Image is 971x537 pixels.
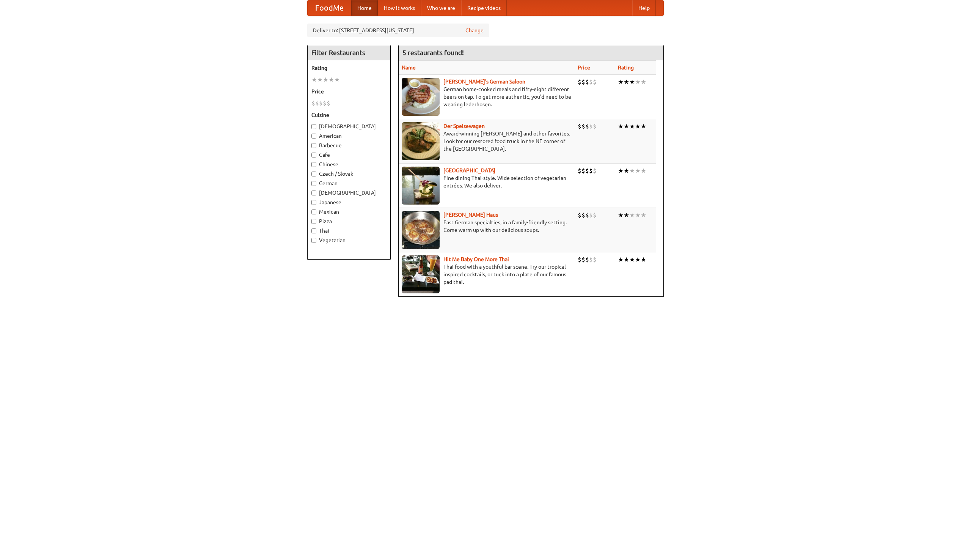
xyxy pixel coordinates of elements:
li: $ [585,167,589,175]
li: $ [315,99,319,107]
a: [GEOGRAPHIC_DATA] [443,167,495,173]
li: ★ [618,255,624,264]
a: Price [578,65,590,71]
li: $ [578,122,581,131]
input: Cafe [311,153,316,157]
li: $ [319,99,323,107]
a: Change [465,27,484,34]
li: ★ [635,211,641,219]
a: Name [402,65,416,71]
input: Mexican [311,209,316,214]
li: $ [585,255,589,264]
input: Thai [311,228,316,233]
li: ★ [641,167,646,175]
li: $ [593,211,597,219]
li: $ [581,122,585,131]
input: Czech / Slovak [311,172,316,176]
li: $ [578,255,581,264]
label: Chinese [311,161,387,168]
li: ★ [328,76,334,84]
input: [DEMOGRAPHIC_DATA] [311,124,316,129]
label: Pizza [311,217,387,225]
li: $ [589,211,593,219]
label: Cafe [311,151,387,159]
li: ★ [618,211,624,219]
a: FoodMe [308,0,351,16]
li: ★ [618,78,624,86]
li: $ [585,78,589,86]
a: Rating [618,65,634,71]
input: Japanese [311,200,316,205]
li: $ [578,167,581,175]
a: Hit Me Baby One More Thai [443,256,509,262]
li: $ [581,211,585,219]
li: ★ [641,78,646,86]
label: [DEMOGRAPHIC_DATA] [311,123,387,130]
li: ★ [317,76,323,84]
li: ★ [624,255,629,264]
h4: Filter Restaurants [308,45,390,60]
label: Czech / Slovak [311,170,387,178]
li: ★ [641,211,646,219]
a: Home [351,0,378,16]
li: $ [589,167,593,175]
p: German home-cooked meals and fifty-eight different beers on tap. To get more authentic, you'd nee... [402,85,572,108]
li: $ [578,211,581,219]
li: $ [323,99,327,107]
li: $ [593,122,597,131]
li: ★ [635,167,641,175]
li: ★ [629,255,635,264]
div: Deliver to: [STREET_ADDRESS][US_STATE] [307,24,489,37]
li: $ [585,122,589,131]
li: ★ [635,255,641,264]
li: $ [581,78,585,86]
a: [PERSON_NAME] Haus [443,212,498,218]
li: $ [593,78,597,86]
li: ★ [624,122,629,131]
label: [DEMOGRAPHIC_DATA] [311,189,387,197]
li: $ [589,122,593,131]
li: $ [589,78,593,86]
label: American [311,132,387,140]
li: ★ [618,167,624,175]
label: Japanese [311,198,387,206]
input: Pizza [311,219,316,224]
a: Recipe videos [461,0,507,16]
li: ★ [629,122,635,131]
p: Thai food with a youthful bar scene. Try our tropical inspired cocktails, or tuck into a plate of... [402,263,572,286]
label: German [311,180,387,187]
a: Who we are [421,0,461,16]
li: ★ [624,167,629,175]
a: How it works [378,0,421,16]
h5: Cuisine [311,111,387,119]
p: East German specialties, in a family-friendly setting. Come warm up with our delicious soups. [402,219,572,234]
a: Der Speisewagen [443,123,485,129]
h5: Rating [311,64,387,72]
li: $ [585,211,589,219]
li: $ [581,255,585,264]
img: satay.jpg [402,167,440,205]
li: ★ [311,76,317,84]
a: Help [632,0,656,16]
li: ★ [641,122,646,131]
li: ★ [323,76,328,84]
li: ★ [334,76,340,84]
img: esthers.jpg [402,78,440,116]
ng-pluralize: 5 restaurants found! [402,49,464,56]
li: ★ [624,78,629,86]
li: ★ [635,78,641,86]
li: ★ [641,255,646,264]
p: Award-winning [PERSON_NAME] and other favorites. Look for our restored food truck in the NE corne... [402,130,572,153]
h5: Price [311,88,387,95]
b: [PERSON_NAME]'s German Saloon [443,79,525,85]
label: Thai [311,227,387,235]
img: babythai.jpg [402,255,440,293]
li: ★ [618,122,624,131]
li: $ [593,167,597,175]
label: Vegetarian [311,236,387,244]
li: ★ [624,211,629,219]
